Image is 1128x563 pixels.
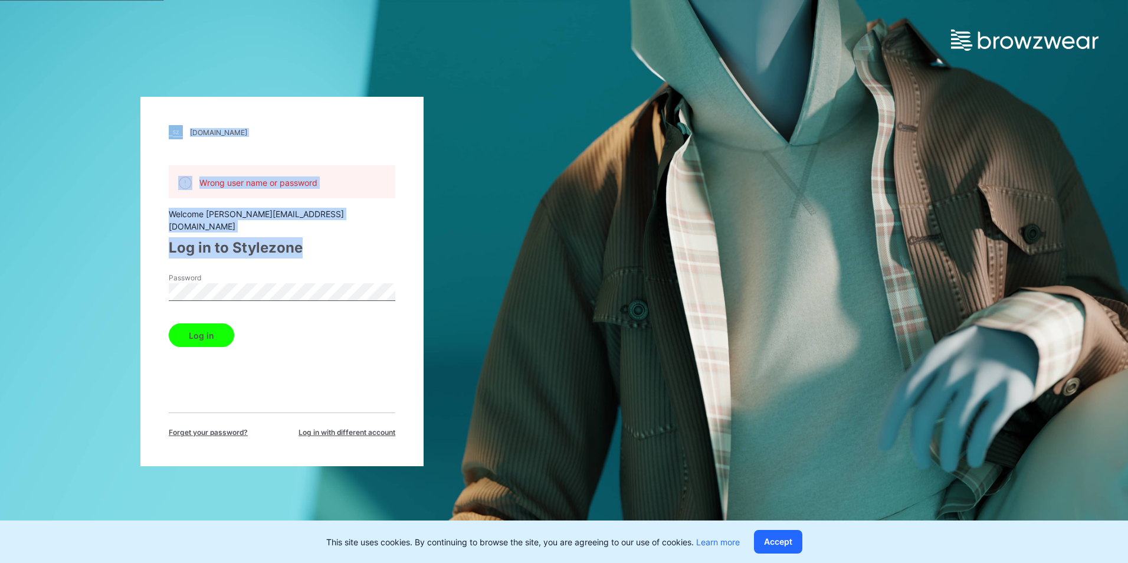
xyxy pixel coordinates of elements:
p: Wrong user name or password [199,176,317,189]
a: [DOMAIN_NAME] [169,125,395,139]
p: This site uses cookies. By continuing to browse the site, you are agreeing to our use of cookies. [326,536,740,548]
div: [DOMAIN_NAME] [190,128,247,137]
img: browzwear-logo.e42bd6dac1945053ebaf764b6aa21510.svg [951,30,1099,51]
div: Welcome [PERSON_NAME][EMAIL_ADDRESS][DOMAIN_NAME] [169,208,395,233]
img: alert.76a3ded3c87c6ed799a365e1fca291d4.svg [178,176,192,190]
a: Learn more [696,537,740,547]
button: Log in [169,323,234,347]
span: Log in with different account [299,427,395,438]
button: Accept [754,530,802,554]
div: Log in to Stylezone [169,237,395,258]
img: stylezone-logo.562084cfcfab977791bfbf7441f1a819.svg [169,125,183,139]
label: Password [169,273,251,283]
span: Forget your password? [169,427,248,438]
